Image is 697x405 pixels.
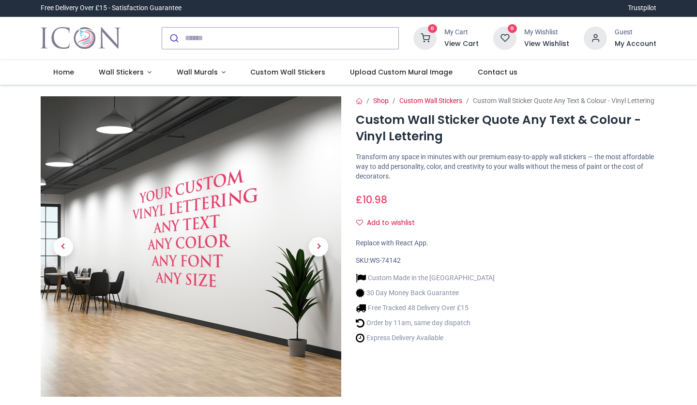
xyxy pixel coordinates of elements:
[296,141,341,352] a: Next
[413,33,437,41] a: 0
[363,193,387,207] span: 10.98
[41,96,341,397] img: Custom Wall Sticker Quote Any Text & Colour - Vinyl Lettering
[444,39,479,49] a: View Cart
[356,193,387,207] span: £
[99,67,144,77] span: Wall Stickers
[53,67,74,77] span: Home
[428,24,437,33] sup: 0
[615,28,656,37] div: Guest
[615,39,656,49] a: My Account
[524,28,569,37] div: My Wishlist
[356,303,495,313] li: Free Tracked 48 Delivery Over £15
[356,112,656,145] h1: Custom Wall Sticker Quote Any Text & Colour - Vinyl Lettering
[356,333,495,343] li: Express Delivery Available
[493,33,516,41] a: 0
[399,97,462,105] a: Custom Wall Stickers
[177,67,218,77] span: Wall Murals
[41,141,86,352] a: Previous
[41,25,121,52] img: Icon Wall Stickers
[350,67,453,77] span: Upload Custom Mural Image
[162,28,185,49] button: Submit
[356,152,656,181] p: Transform any space in minutes with our premium easy-to-apply wall stickers — the most affordable...
[356,318,495,328] li: Order by 11am, same day dispatch
[309,237,328,256] span: Next
[444,28,479,37] div: My Cart
[356,288,495,298] li: 30 Day Money Back Guarantee
[473,97,654,105] span: Custom Wall Sticker Quote Any Text & Colour - Vinyl Lettering
[41,25,121,52] a: Logo of Icon Wall Stickers
[356,273,495,283] li: Custom Made in the [GEOGRAPHIC_DATA]
[356,215,423,231] button: Add to wishlistAdd to wishlist
[478,67,517,77] span: Contact us
[628,3,656,13] a: Trustpilot
[508,24,517,33] sup: 0
[524,39,569,49] a: View Wishlist
[356,239,656,248] div: Replace with React App.
[54,237,73,256] span: Previous
[41,3,182,13] div: Free Delivery Over £15 - Satisfaction Guarantee
[356,219,363,226] i: Add to wishlist
[356,256,656,266] div: SKU:
[164,60,238,85] a: Wall Murals
[373,97,389,105] a: Shop
[250,67,325,77] span: Custom Wall Stickers
[86,60,164,85] a: Wall Stickers
[370,256,401,264] span: WS-74142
